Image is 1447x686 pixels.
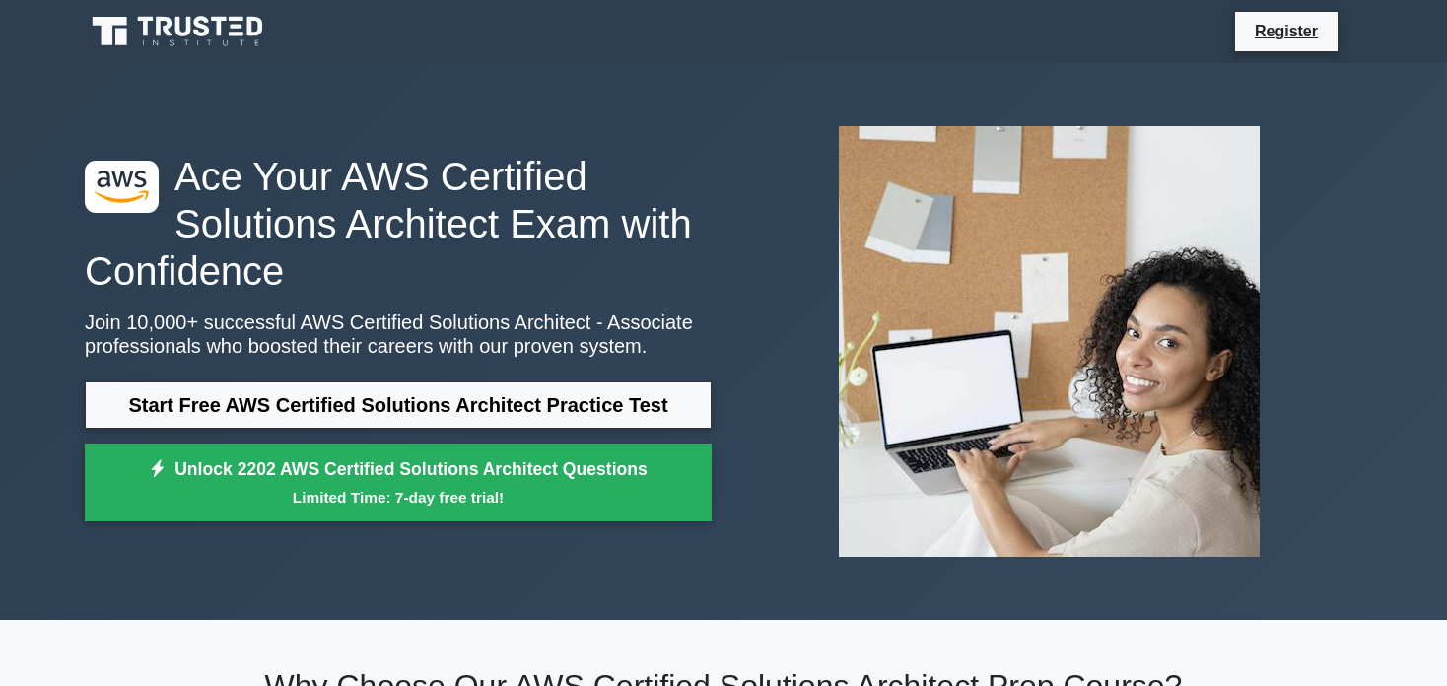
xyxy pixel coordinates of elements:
small: Limited Time: 7-day free trial! [109,486,687,509]
h1: Ace Your AWS Certified Solutions Architect Exam with Confidence [85,153,712,295]
a: Start Free AWS Certified Solutions Architect Practice Test [85,381,712,429]
a: Register [1243,19,1330,43]
p: Join 10,000+ successful AWS Certified Solutions Architect - Associate professionals who boosted t... [85,310,712,358]
a: Unlock 2202 AWS Certified Solutions Architect QuestionsLimited Time: 7-day free trial! [85,444,712,522]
